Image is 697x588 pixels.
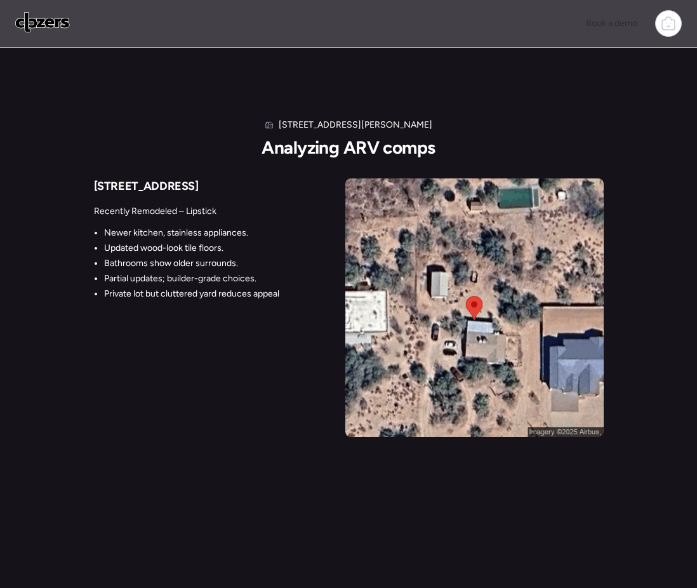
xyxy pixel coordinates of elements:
img: Condition images for 7976981 [345,178,604,437]
li: Updated wood-look tile floors. [104,242,279,255]
li: Bathrooms show older surrounds. [104,257,279,270]
span: [STREET_ADDRESS] [94,179,199,193]
li: Newer kitchen, stainless appliances. [104,227,279,239]
span: Book a demo [586,18,637,29]
h2: Analyzing ARV comps [262,137,435,158]
li: Partial updates; builder-grade choices. [104,272,279,285]
img: Logo [15,12,70,32]
p: Recently Remodeled – Lipstick [94,205,279,218]
h1: [STREET_ADDRESS][PERSON_NAME] [279,119,432,131]
li: Private lot but cluttered yard reduces appeal [104,288,279,300]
